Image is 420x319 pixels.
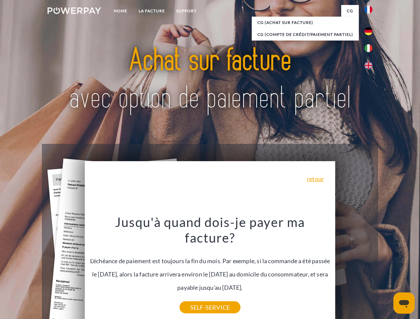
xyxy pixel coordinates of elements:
[252,29,359,41] a: CG (Compte de crédit/paiement partiel)
[341,5,359,17] a: CG
[89,214,332,246] h3: Jusqu'à quand dois-je payer ma facture?
[171,5,202,17] a: Support
[393,292,415,314] iframe: Bouton de lancement de la fenêtre de messagerie
[252,17,359,29] a: CG (achat sur facture)
[108,5,133,17] a: Home
[133,5,171,17] a: LA FACTURE
[364,6,372,14] img: fr
[64,32,356,127] img: title-powerpay_fr.svg
[364,61,372,69] img: en
[89,214,332,307] div: L'échéance de paiement est toujours la fin du mois. Par exemple, si la commande a été passée le [...
[364,27,372,35] img: de
[307,176,324,182] a: retour
[364,44,372,52] img: it
[180,301,240,313] a: SELF-SERVICE
[48,7,101,14] img: logo-powerpay-white.svg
